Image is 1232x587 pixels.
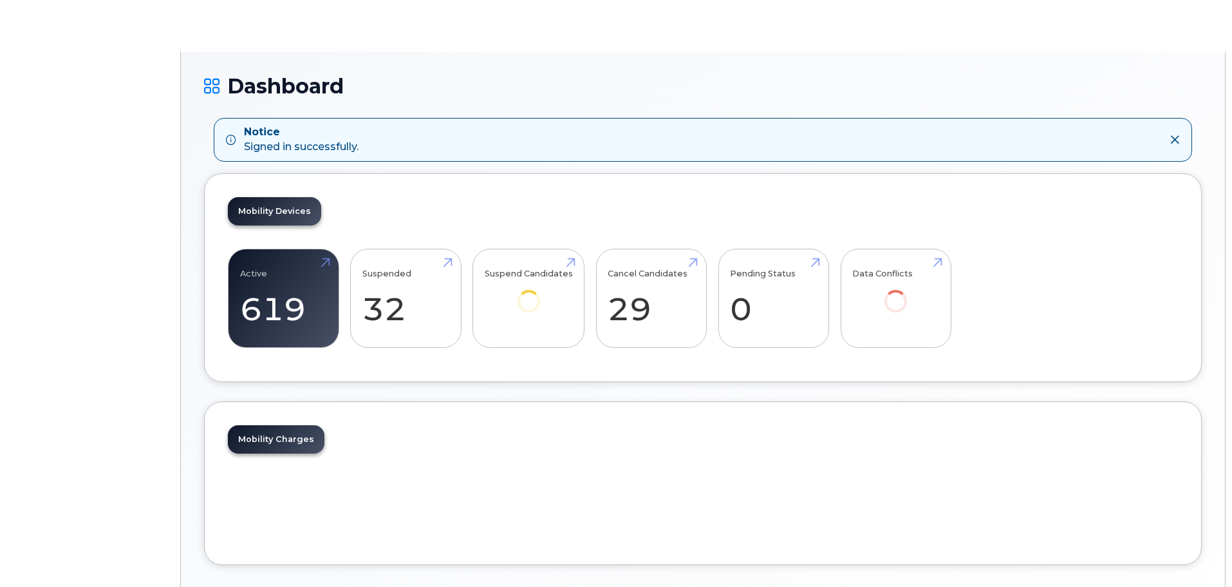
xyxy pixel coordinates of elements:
a: Mobility Devices [228,197,321,226]
a: Suspend Candidates [485,256,573,330]
a: Cancel Candidates 29 [608,256,695,341]
a: Pending Status 0 [730,256,817,341]
a: Data Conflicts [852,256,939,330]
a: Suspended 32 [362,256,449,341]
div: Signed in successfully. [244,125,359,155]
h1: Dashboard [204,75,1202,97]
strong: Notice [244,125,359,140]
a: Mobility Charges [228,425,324,454]
a: Active 619 [240,256,327,341]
